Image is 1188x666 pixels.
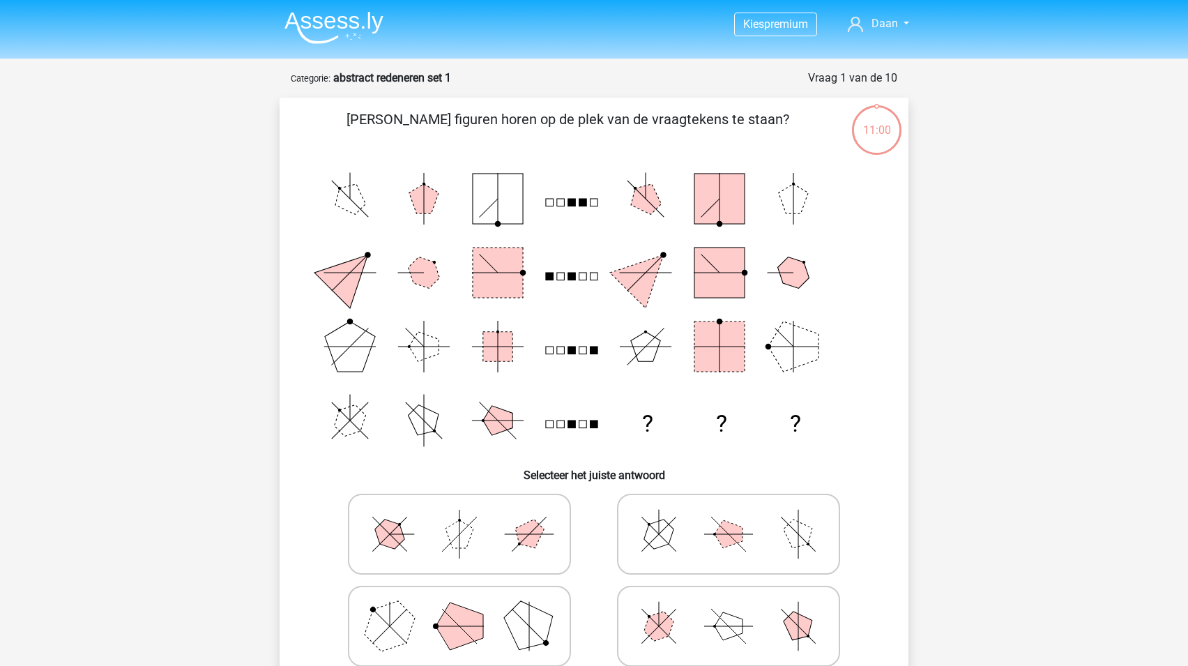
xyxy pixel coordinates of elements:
[291,73,330,84] small: Categorie:
[716,410,727,437] text: ?
[764,17,808,31] span: premium
[743,17,764,31] span: Kies
[790,410,801,437] text: ?
[302,457,886,482] h6: Selecteer het juiste antwoord
[851,104,903,139] div: 11:00
[735,15,816,33] a: Kiespremium
[302,109,834,151] p: [PERSON_NAME] figuren horen op de plek van de vraagtekens te staan?
[871,17,898,30] span: Daan
[333,71,451,84] strong: abstract redeneren set 1
[642,410,653,437] text: ?
[808,70,897,86] div: Vraag 1 van de 10
[842,15,915,32] a: Daan
[284,11,383,44] img: Assessly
